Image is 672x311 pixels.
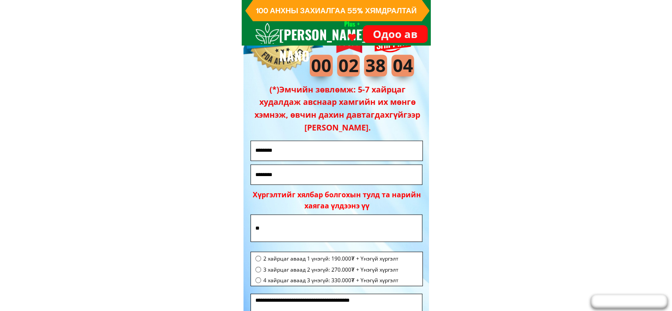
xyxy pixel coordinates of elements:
[253,189,421,212] div: Хүргэлтийг хялбар болгохын тулд та нарийн хаягаа үлдээнэ үү
[248,83,427,134] h3: (*)Эмчийн зөвлөмж: 5-7 хайрцаг худалдаж авснаар хамгийн их мөнгө хэмнэж, өвчин дахин давтагдахгүй...
[263,276,399,284] span: 4 хайрцаг аваад 3 үнэгүй: 330.000₮ + Үнэгүй хүргэлт
[363,25,428,43] p: Одоо ав
[279,24,377,66] h3: [PERSON_NAME] NANO
[263,254,399,263] span: 2 хайрцаг аваад 1 үнэгүй: 190.000₮ + Үнэгүй хүргэлт
[263,265,399,274] span: 3 хайрцаг аваад 2 үнэгүй: 270.000₮ + Үнэгүй хүргэлт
